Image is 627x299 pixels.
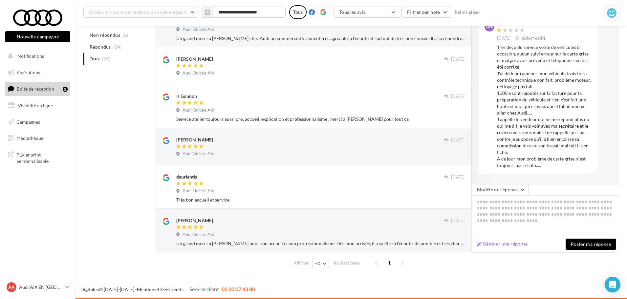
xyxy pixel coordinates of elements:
div: Tous [289,5,307,19]
div: Très déçu du service vente de véhicules d occasion, aucun suivi erreur sur la carte grise et malg... [497,44,593,169]
button: Nouvelle campagne [5,31,70,42]
span: 1 [384,258,395,268]
span: résultats/page [333,260,360,266]
span: 50 [315,261,321,266]
div: K Gonnon [176,93,197,99]
span: 02 30 07 43 80 [222,286,255,292]
span: AA [8,284,15,290]
span: Visibilité en ligne [18,103,53,108]
span: Audi Odicée Aix [183,107,214,113]
a: Crédits [168,287,184,292]
span: Non répondus [90,32,120,38]
span: Campagnes [16,119,40,124]
span: Audi Odicée Aix [183,232,214,238]
a: Digitaleo [80,287,99,292]
span: Service client [189,286,219,292]
div: Très bon accueil et service [176,197,465,203]
div: [PERSON_NAME] [176,137,213,143]
button: 50 [312,259,329,268]
span: © [DATE]-[DATE] - - - [80,287,255,292]
span: Répondus [90,44,111,50]
span: Médiathèque [16,135,43,141]
button: Réinitialiser [452,8,484,16]
span: PLV et print personnalisable [16,150,68,164]
div: Service atelier toujours aussi pro, accueil, explication et professionnalisme , merci à [PERSON_N... [176,116,465,122]
div: Un grand merci à [PERSON_NAME] pour son accueil et son professionnalisme. Dès mon arrivée, il a s... [176,240,465,247]
a: Opérations [4,66,72,79]
div: Open Intercom Messenger [605,277,620,292]
a: Boîte de réception2 [4,82,72,96]
span: Tous les avis [339,9,366,15]
button: Notifications [4,49,69,63]
span: Boîte de réception [17,86,54,92]
span: Audi Odicée Aix [183,27,214,32]
a: Visibilité en ligne [4,99,72,113]
a: Mentions [137,287,156,292]
span: Audi Odicée Aix [183,70,214,76]
div: [PERSON_NAME] [176,56,213,62]
span: (24) [113,44,121,50]
span: Choisir un point de vente ou un code magasin [89,9,186,15]
p: Audi AIX EN [GEOGRAPHIC_DATA] [19,284,63,290]
span: Audi Odicée Aix [183,188,214,194]
span: [DATE] [451,137,465,143]
div: daurientis [176,174,197,180]
button: Modèle de réponse [471,184,529,195]
button: Filtrer par note [401,7,451,18]
span: [DATE] [497,35,511,41]
a: AA Audi AIX EN [GEOGRAPHIC_DATA] [5,281,70,293]
span: [DATE] [451,56,465,62]
span: [DATE] [451,94,465,99]
span: [DATE] [451,218,465,224]
button: Tous les avis [334,7,399,18]
span: Afficher [294,260,309,266]
div: A [PERSON_NAME] [497,22,547,26]
a: CGS [158,287,167,292]
button: Choisir un point de vente ou un code magasin [83,7,198,18]
span: Opérations [17,70,40,75]
a: PLV et print personnalisable [4,148,72,167]
div: 2 [63,87,68,92]
span: Notifications [17,53,44,59]
button: Poster ma réponse [566,239,616,250]
span: Audi Odicée Aix [183,151,214,157]
span: Avis modifié [522,35,546,41]
button: Générer une réponse [474,240,530,248]
span: [DATE] [451,174,465,180]
a: Médiathèque [4,131,72,145]
span: AM [486,23,493,30]
a: Campagnes [4,115,72,129]
span: (2) [123,32,128,38]
div: Un grand merci à [PERSON_NAME] chez Audi un commercial vraiment très agréable, à l’écoute et surt... [176,35,465,42]
div: [PERSON_NAME] [176,217,213,224]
